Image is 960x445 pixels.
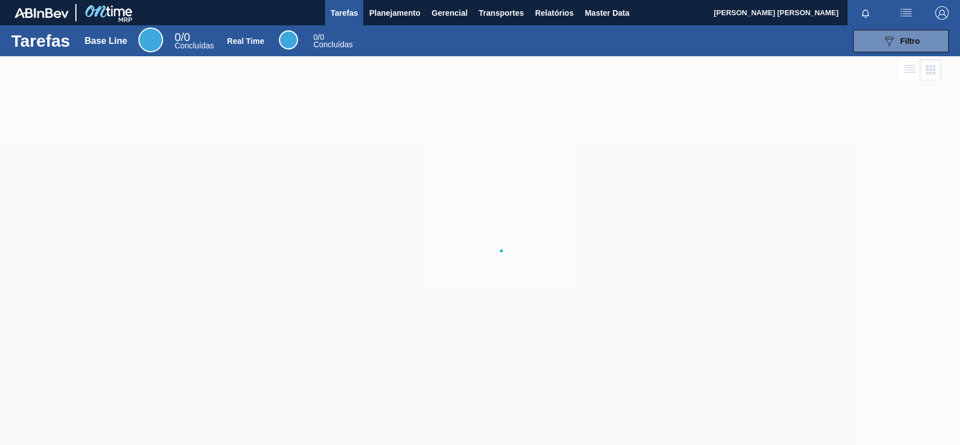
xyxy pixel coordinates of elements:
[899,6,913,20] img: userActions
[11,34,70,47] h1: Tarefas
[935,6,949,20] img: Logout
[331,6,358,20] span: Tarefas
[174,31,190,43] span: / 0
[313,40,353,49] span: Concluídas
[313,34,353,48] div: Real Time
[85,36,128,46] div: Base Line
[535,6,573,20] span: Relatórios
[227,37,264,46] div: Real Time
[432,6,468,20] span: Gerencial
[853,30,949,52] button: Filtro
[369,6,420,20] span: Planejamento
[174,41,214,50] span: Concluídas
[848,5,884,21] button: Notificações
[900,37,920,46] span: Filtro
[313,33,318,42] span: 0
[138,28,163,52] div: Base Line
[313,33,324,42] span: / 0
[585,6,629,20] span: Master Data
[15,8,69,18] img: TNhmsLtSVTkK8tSr43FrP2fwEKptu5GPRR3wAAAABJRU5ErkJggg==
[174,33,214,50] div: Base Line
[174,31,181,43] span: 0
[479,6,524,20] span: Transportes
[279,30,298,50] div: Real Time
